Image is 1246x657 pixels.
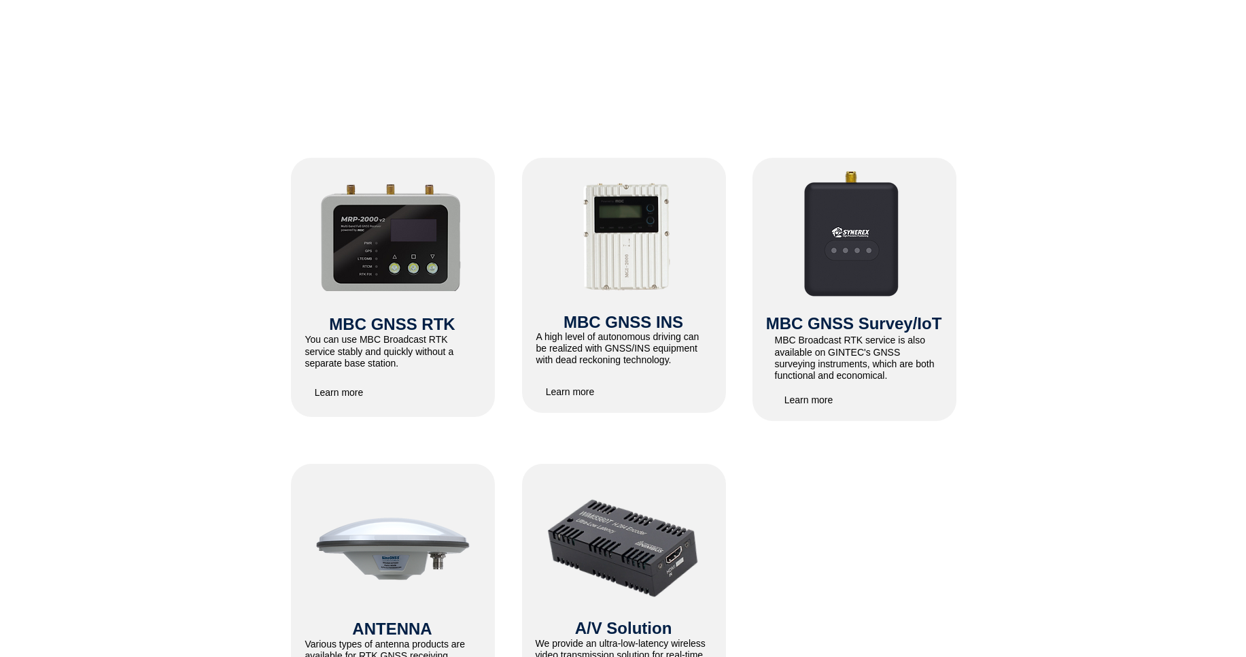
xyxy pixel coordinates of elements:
[329,315,455,333] span: MBC GNSS RTK
[564,313,683,331] span: MBC GNSS INS
[536,331,699,365] span: A high level of autonomous driving can be realized with GNSS/INS equipment with dead reckoning te...
[315,387,364,398] span: Learn more
[319,180,464,291] img: MRP-2000v2-removebg-preview.png
[305,379,373,406] a: Learn more
[566,180,691,298] img: MGI2000_front-removebg-preview (1)_edited.png
[775,334,935,381] span: ​ ​
[784,394,833,405] span: Learn more
[1090,599,1246,657] iframe: Wix Chat
[775,386,843,414] a: Learn more
[311,464,474,627] img: at340-1.png
[546,386,595,397] span: Learn more
[544,486,703,611] img: WiMi5560T_5.png
[760,151,948,314] img: image.png
[536,378,604,405] a: Learn more
[766,314,942,333] span: MBC GNSS Survey/IoT
[305,334,454,369] span: You can use MBC Broadcast RTK service stably and quickly without a separate base station.
[775,335,935,381] span: MBC Broadcast RTK service is also available on GINTEC's GNSS surveying instruments, which are bot...
[305,333,454,369] span: ​ ​
[575,619,672,637] span: A/V Solution
[352,620,432,638] span: ANTENNA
